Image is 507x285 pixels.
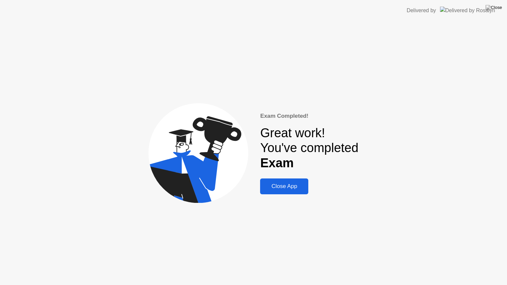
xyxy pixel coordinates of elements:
[260,112,358,120] div: Exam Completed!
[262,183,306,190] div: Close App
[486,5,502,10] img: Close
[407,7,436,15] div: Delivered by
[440,7,495,14] img: Delivered by Rosalyn
[260,126,358,171] div: Great work! You've completed
[260,178,308,194] button: Close App
[260,156,293,170] b: Exam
